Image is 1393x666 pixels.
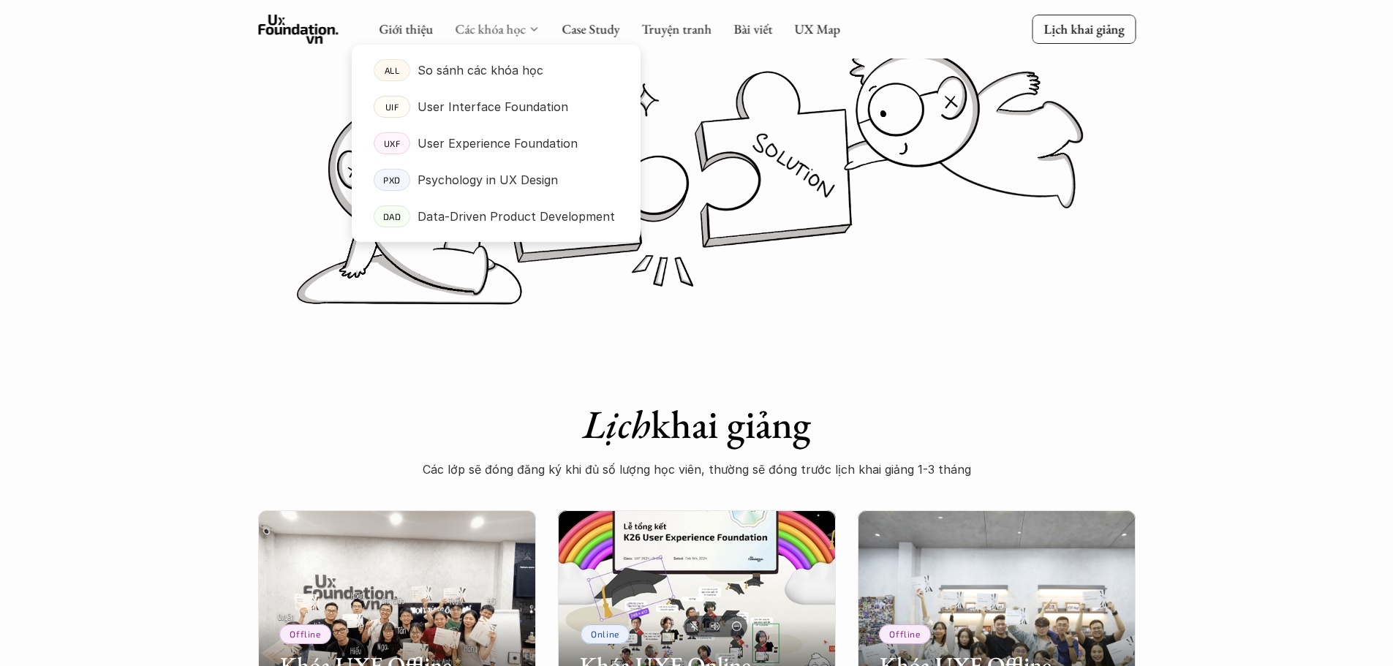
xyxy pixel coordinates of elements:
[418,169,558,191] p: Psychology in UX Design
[455,20,525,37] a: Các khóa học
[733,20,772,37] a: Bài viết
[1043,20,1124,37] p: Lịch khai giảng
[383,138,400,148] p: UXF
[404,458,989,480] p: Các lớp sẽ đóng đăng ký khi đủ số lượng học viên, thường sẽ đóng trước lịch khai giảng 1-3 tháng
[418,205,615,227] p: Data-Driven Product Development
[383,175,401,185] p: PXD
[1032,15,1136,43] a: Lịch khai giảng
[641,20,711,37] a: Truyện tranh
[352,52,641,88] a: ALLSo sánh các khóa học
[384,65,399,75] p: ALL
[418,59,543,81] p: So sánh các khóa học
[385,102,399,112] p: UIF
[583,398,651,450] em: Lịch
[404,401,989,448] h1: khai giảng
[418,96,568,118] p: User Interface Foundation
[562,20,619,37] a: Case Study
[889,629,920,639] p: Offline
[794,20,840,37] a: UX Map
[352,162,641,198] a: PXDPsychology in UX Design
[290,629,320,639] p: Offline
[352,198,641,235] a: DADData-Driven Product Development
[418,132,578,154] p: User Experience Foundation
[382,211,401,222] p: DAD
[352,88,641,125] a: UIFUser Interface Foundation
[379,20,433,37] a: Giới thiệu
[352,125,641,162] a: UXFUser Experience Foundation
[591,629,619,639] p: Online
